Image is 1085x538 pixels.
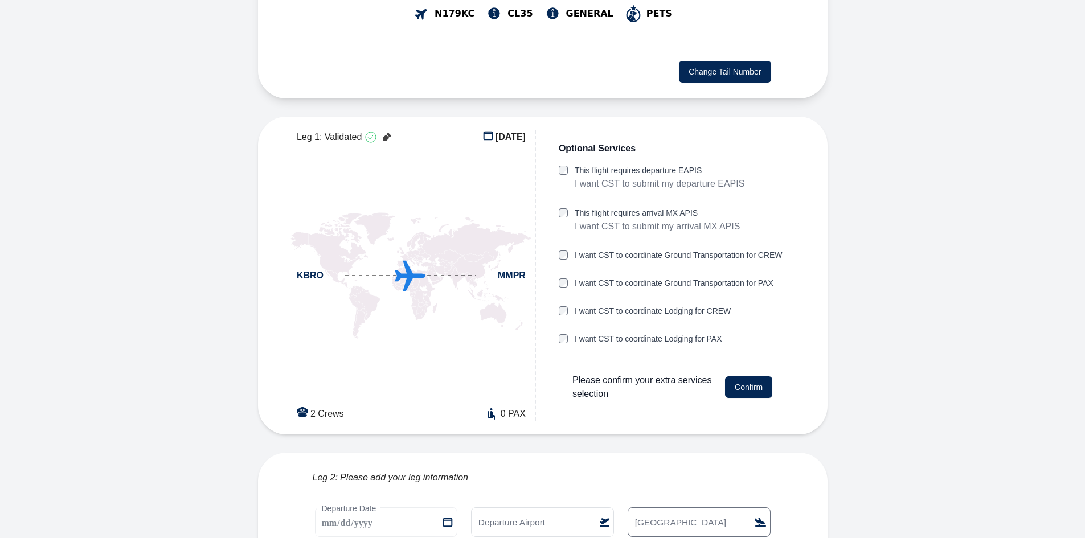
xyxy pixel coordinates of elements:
[340,471,468,484] span: Please add your leg information
[572,373,716,401] span: Please confirm your extra services selection
[575,176,745,191] p: I want CST to submit my departure EAPIS
[317,503,381,514] label: Departure Date
[435,7,474,20] span: N179KC
[566,7,613,20] span: GENERAL
[575,207,740,219] label: This flight requires arrival MX APIS
[630,516,731,528] label: [GEOGRAPHIC_DATA]
[575,219,740,234] p: I want CST to submit my arrival MX APIS
[507,7,533,20] span: CL35
[725,376,772,398] button: Confirm
[297,130,362,144] span: Leg 1: Validated
[473,516,550,528] label: Departure Airport
[575,333,722,345] label: I want CST to coordinate Lodging for PAX
[498,269,526,282] span: MMPR
[310,407,344,421] span: 2 Crews
[501,407,526,421] span: 0 PAX
[679,61,771,83] button: Change Tail Number
[646,7,672,20] span: PETS
[575,249,783,261] label: I want CST to coordinate Ground Transportation for CREW
[313,471,338,484] span: Leg 2:
[575,277,773,289] label: I want CST to coordinate Ground Transportation for PAX
[496,130,526,144] span: [DATE]
[575,165,745,176] label: This flight requires departure EAPIS
[559,142,636,155] span: Optional Services
[297,269,324,282] span: KBRO
[575,305,731,317] label: I want CST to coordinate Lodging for CREW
